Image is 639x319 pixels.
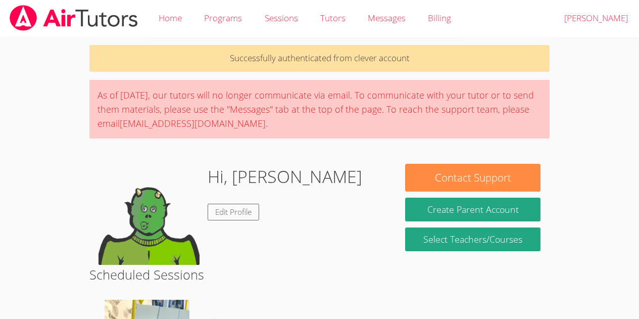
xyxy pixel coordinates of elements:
[368,12,406,24] span: Messages
[405,227,540,251] a: Select Teachers/Courses
[89,265,550,284] h2: Scheduled Sessions
[9,5,139,31] img: airtutors_banner-c4298cdbf04f3fff15de1276eac7730deb9818008684d7c2e4769d2f7ddbe033.png
[99,164,200,265] img: default.png
[208,204,259,220] a: Edit Profile
[208,164,362,190] h1: Hi, [PERSON_NAME]
[405,198,540,221] button: Create Parent Account
[89,80,550,139] div: As of [DATE], our tutors will no longer communicate via email. To communicate with your tutor or ...
[89,45,550,72] p: Successfully authenticated from clever account
[405,164,540,192] button: Contact Support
